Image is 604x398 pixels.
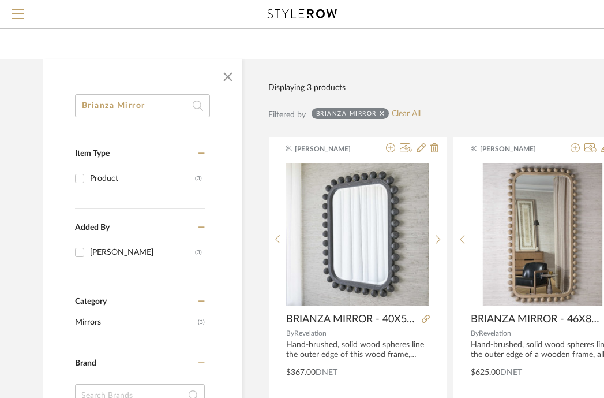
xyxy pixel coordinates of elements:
div: Brianza Mirror [316,110,377,117]
a: Clear All [392,109,421,119]
div: Product [90,169,195,188]
div: (3) [195,243,202,262]
span: BRIANZA MIRROR - 40X50 EBONY [286,313,417,326]
span: BRIANZA MIRROR - 46X88 NATURAL [471,313,602,326]
div: (3) [195,169,202,188]
span: By [471,330,479,337]
span: $367.00 [286,369,316,377]
span: Brand [75,359,96,367]
button: Close [216,65,239,88]
input: Search within 3 results [75,94,210,117]
span: Revelation [479,330,511,337]
span: By [286,330,294,337]
span: Category [75,297,107,307]
span: (3) [198,313,205,332]
span: [PERSON_NAME] [480,144,553,154]
div: 0 [286,162,429,307]
div: Filtered by [268,109,306,121]
span: Added By [75,224,110,232]
div: Hand-brushed, solid wood spheres line the outer edge of this wood frame, finished in a distressed... [286,340,430,360]
span: Revelation [294,330,327,337]
span: Item Type [75,150,110,158]
span: DNET [316,369,337,377]
span: DNET [500,369,522,377]
span: Mirrors [75,313,195,332]
img: BRIANZA MIRROR - 40X50 EBONY [286,163,429,306]
div: Displaying 3 products [268,81,346,94]
span: $625.00 [471,369,500,377]
span: [PERSON_NAME] [295,144,367,154]
div: [PERSON_NAME] [90,243,195,262]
